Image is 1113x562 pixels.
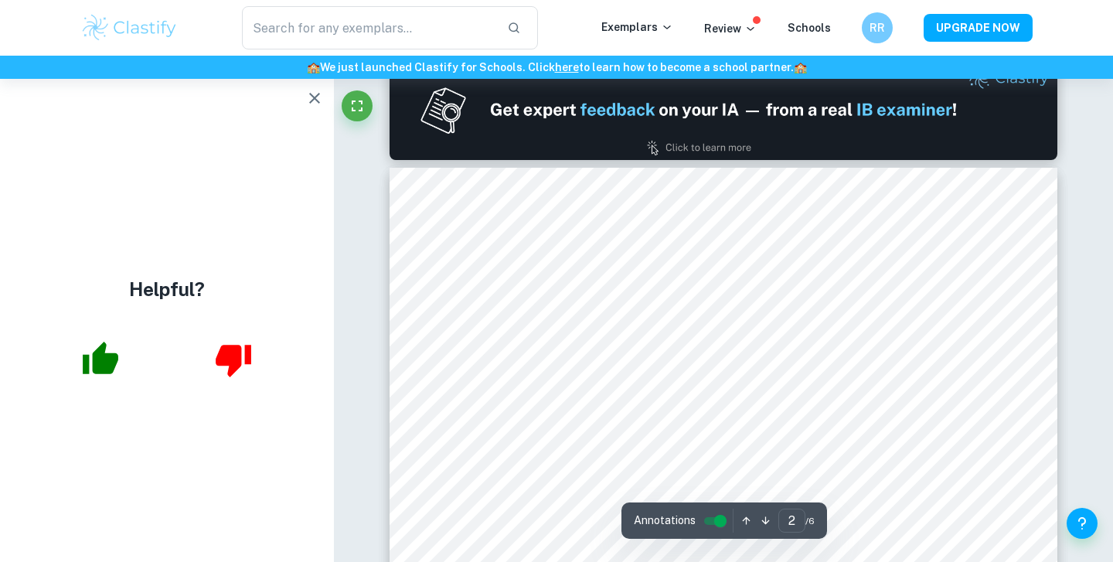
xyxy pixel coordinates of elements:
[634,513,696,529] span: Annotations
[80,12,179,43] img: Clastify logo
[242,6,495,49] input: Search for any exemplars...
[129,275,205,303] h4: Helpful?
[601,19,673,36] p: Exemplars
[307,61,320,73] span: 🏫
[555,61,579,73] a: here
[805,514,815,528] span: / 6
[1067,508,1098,539] button: Help and Feedback
[869,19,887,36] h6: RR
[390,60,1057,160] img: Ad
[862,12,893,43] button: RR
[704,20,757,37] p: Review
[924,14,1033,42] button: UPGRADE NOW
[788,22,831,34] a: Schools
[342,90,373,121] button: Fullscreen
[794,61,807,73] span: 🏫
[3,59,1110,76] h6: We just launched Clastify for Schools. Click to learn how to become a school partner.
